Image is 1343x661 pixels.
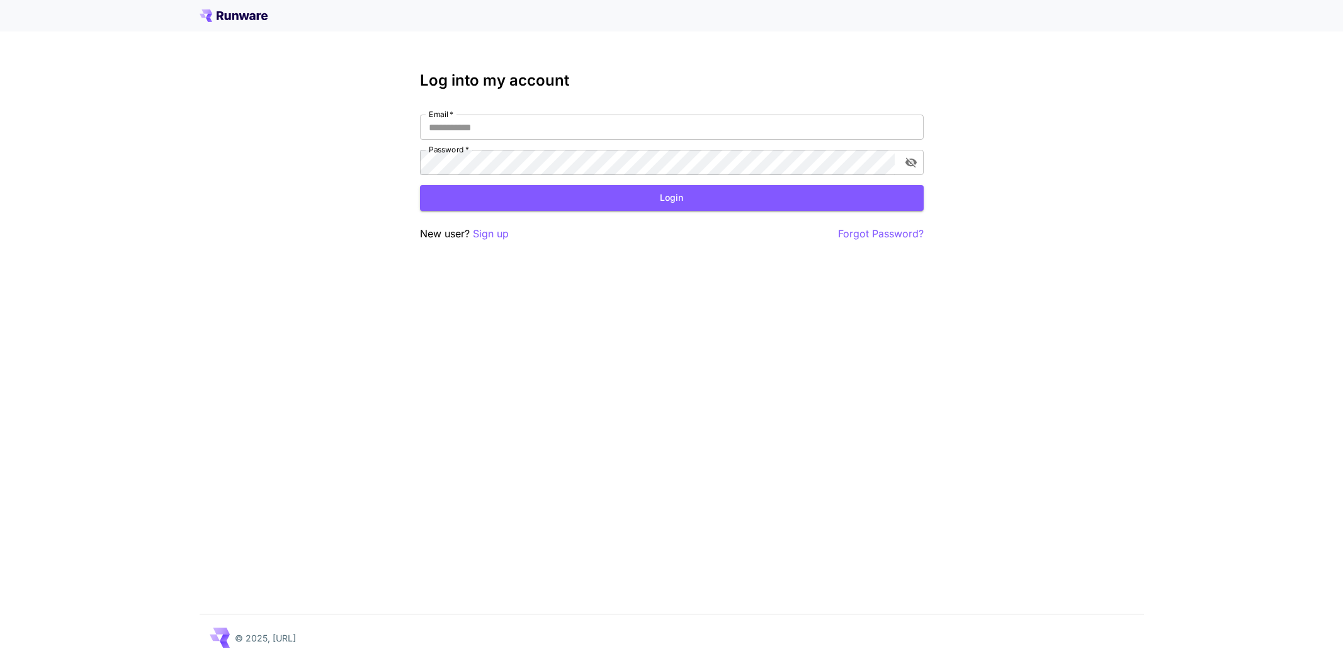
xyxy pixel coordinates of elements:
[420,226,509,242] p: New user?
[900,151,922,174] button: toggle password visibility
[429,109,453,120] label: Email
[473,226,509,242] button: Sign up
[429,144,469,155] label: Password
[420,72,924,89] h3: Log into my account
[838,226,924,242] button: Forgot Password?
[235,631,296,645] p: © 2025, [URL]
[420,185,924,211] button: Login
